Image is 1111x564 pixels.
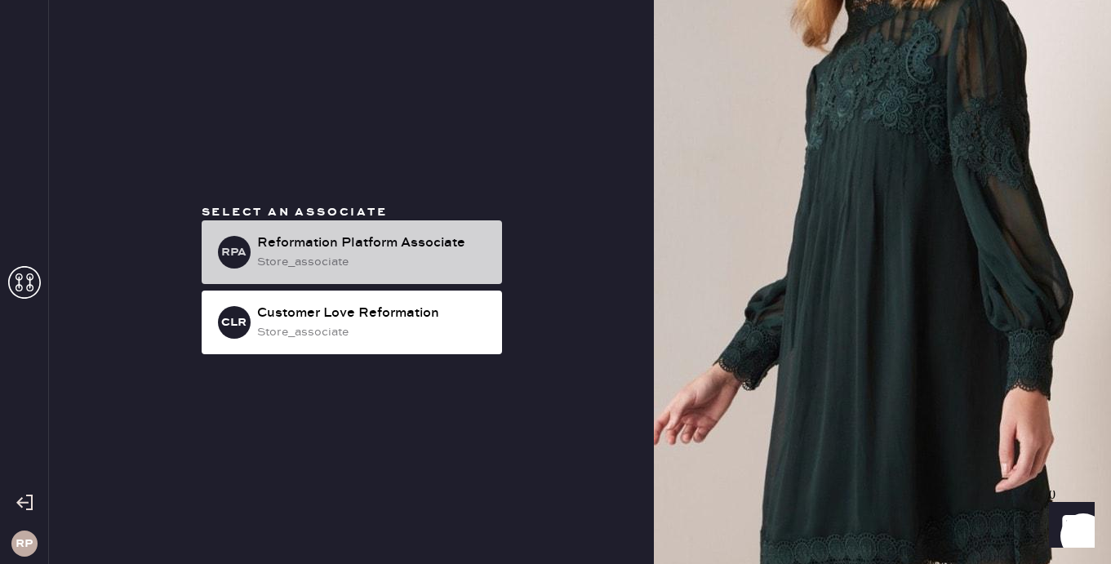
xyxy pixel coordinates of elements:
div: Reformation Platform Associate [257,233,489,253]
h3: CLR [221,317,247,328]
h3: RPA [221,246,247,258]
div: Customer Love Reformation [257,304,489,323]
div: store_associate [257,323,489,341]
span: Select an associate [202,205,388,220]
iframe: Front Chat [1033,491,1104,561]
div: store_associate [257,253,489,271]
h3: RP [16,538,33,549]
